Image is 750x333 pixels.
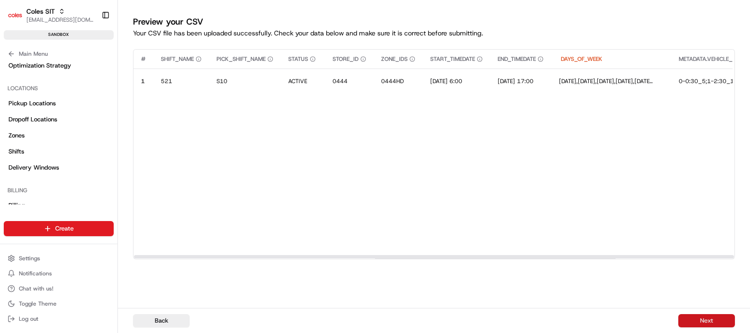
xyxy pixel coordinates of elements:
h1: Preview your CSV [133,15,735,28]
span: Delivery Windows [8,163,59,172]
button: Back [133,314,190,327]
span: 521 [161,77,172,85]
span: STORE_ID [333,55,358,63]
span: ACTIVE [288,77,307,85]
span: STATUS [288,55,308,63]
button: Log out [4,312,114,325]
button: Create [4,221,114,236]
button: Notifications [4,267,114,280]
span: [DATE] 17:00 [498,77,533,85]
a: Pickup Locations [4,96,114,111]
span: Pylon [94,160,114,167]
span: Shifts [8,147,24,156]
span: Main Menu [19,50,48,58]
button: Edit END_TIMEDATE value [498,77,544,85]
a: 📗Knowledge Base [6,133,76,150]
span: 0444 [333,77,348,85]
a: Shifts [4,144,114,159]
button: Toggle Theme [4,297,114,310]
button: [EMAIL_ADDRESS][DOMAIN_NAME] [26,16,94,24]
a: Zones [4,128,114,143]
button: Edit START_TIMEDATE value [430,77,483,85]
span: Toggle Theme [19,300,57,307]
button: Coles SIT [26,7,55,16]
span: Pickup Locations [8,99,56,108]
button: Edit STORE_ID value [333,77,366,85]
button: Start new chat [160,93,172,104]
span: Settings [19,255,40,262]
span: Knowledge Base [19,137,72,146]
div: sandbox [4,30,114,40]
span: PICK_SHIFT_NAME [217,55,266,63]
span: [DATE] 6:00 [430,77,462,85]
span: 0444HD [381,77,404,85]
button: Edit SHIFT_NAME value [161,77,201,85]
span: Optimization Strategy [8,61,71,70]
span: S10 [217,77,227,85]
a: Powered byPylon [67,160,114,167]
button: Edit DAYS_OF_WEEK value [559,77,664,85]
button: Edit PICK_SHIFT_NAME value [217,77,273,85]
img: 1736555255976-a54dd68f-1ca7-489b-9aae-adbdc363a1c4 [9,90,26,107]
span: Create [55,224,74,233]
a: Billing [4,198,114,213]
button: Chat with us! [4,282,114,295]
div: # [141,55,146,63]
a: Dropoff Locations [4,112,114,127]
a: 💻API Documentation [76,133,155,150]
span: SHIFT_NAME [161,55,194,63]
a: Delivery Windows [4,160,114,175]
span: ZONE_IDS [381,55,408,63]
button: Settings [4,252,114,265]
p: Welcome 👋 [9,38,172,53]
div: Start new chat [32,90,155,100]
p: Your CSV file has been uploaded successfully. Check your data below and make sure it is correct b... [133,28,735,38]
img: Nash [9,9,28,28]
span: DAYS_OF_WEEK [561,55,602,63]
span: START_TIMEDATE [430,55,475,63]
button: Coles SITColes SIT[EMAIL_ADDRESS][DOMAIN_NAME] [4,4,98,26]
span: Chat with us! [19,285,53,292]
span: Log out [19,315,38,323]
span: Zones [8,131,25,140]
button: Main Menu [4,47,114,60]
img: Coles SIT [8,8,23,23]
span: Billing [8,201,25,210]
span: API Documentation [89,137,151,146]
button: Next [678,314,735,327]
span: END_TIMEDATE [498,55,536,63]
span: [DATE],[DATE],[DATE],[DATE],[DATE],[DATE],[DATE] [559,77,653,85]
a: Optimization Strategy [4,58,114,73]
span: Notifications [19,270,52,277]
div: Billing [4,183,114,198]
button: Edit STATUS value [288,77,317,85]
span: Dropoff Locations [8,115,57,124]
div: 💻 [80,138,87,145]
input: Clear [25,61,156,71]
div: 📗 [9,138,17,145]
div: We're available if you need us! [32,100,119,107]
div: Locations [4,81,114,96]
button: Edit ZONE_IDS value [381,77,415,85]
div: 1 [141,77,146,85]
